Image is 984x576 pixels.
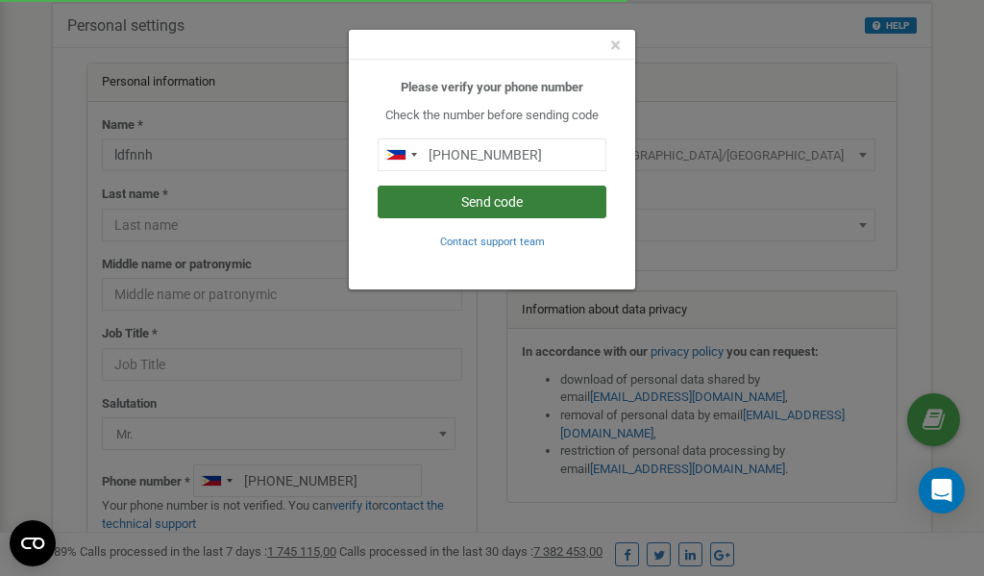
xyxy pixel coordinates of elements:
[378,186,606,218] button: Send code
[919,467,965,513] div: Open Intercom Messenger
[610,34,621,57] span: ×
[401,80,583,94] b: Please verify your phone number
[378,107,606,125] p: Check the number before sending code
[440,234,545,248] a: Contact support team
[610,36,621,56] button: Close
[440,236,545,248] small: Contact support team
[378,138,606,171] input: 0905 123 4567
[10,520,56,566] button: Open CMP widget
[379,139,423,170] div: Telephone country code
